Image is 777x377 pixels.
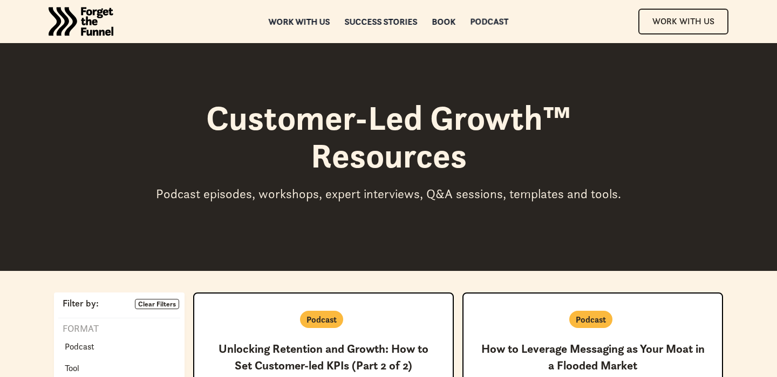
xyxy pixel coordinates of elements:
h1: Customer-Led Growth™ Resources [146,99,631,175]
a: Book [432,18,456,25]
p: Filter by: [58,299,99,309]
p: Podcast [306,313,337,326]
div: Podcast episodes, workshops, expert interviews, Q&A sessions, templates and tools. [146,186,631,202]
a: Clear Filters [135,299,179,310]
a: Success Stories [345,18,418,25]
a: PodcastPodcast [471,18,509,25]
a: Work With Us [638,9,728,34]
h3: Unlocking Retention and Growth: How to Set Customer-led KPIs (Part 2 of 2) [212,341,435,374]
a: Work with us [269,18,330,25]
p: Format [58,323,99,336]
p: Podcast [576,313,606,326]
h3: How to Leverage Messaging as Your Moat in a Flooded Market [481,341,705,374]
a: Tool [58,359,86,376]
div: Podcast [471,18,509,25]
p: Podcast [65,340,94,353]
p: Tool [65,361,79,374]
a: Podcast [58,338,101,355]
